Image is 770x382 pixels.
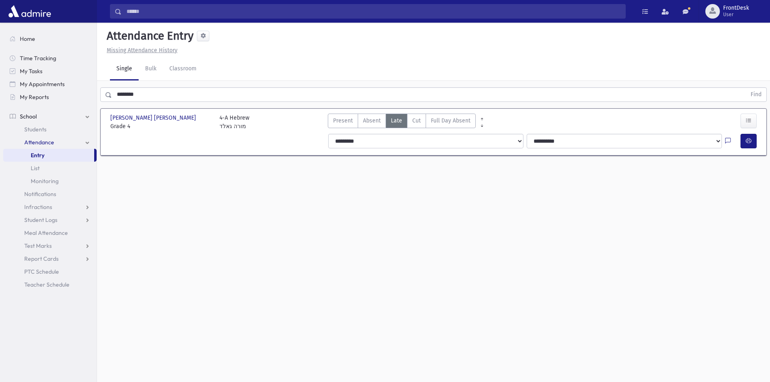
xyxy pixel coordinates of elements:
a: Bulk [139,58,163,80]
a: Teacher Schedule [3,278,97,291]
a: Meal Attendance [3,226,97,239]
span: [PERSON_NAME] [PERSON_NAME] [110,114,198,122]
span: Monitoring [31,177,59,185]
a: Infractions [3,200,97,213]
u: Missing Attendance History [107,47,177,54]
a: My Reports [3,91,97,103]
a: Home [3,32,97,45]
a: My Appointments [3,78,97,91]
span: User [723,11,749,18]
span: Meal Attendance [24,229,68,236]
span: Cut [412,116,421,125]
span: List [31,165,40,172]
a: List [3,162,97,175]
a: Entry [3,149,94,162]
span: My Appointments [20,80,65,88]
a: Report Cards [3,252,97,265]
button: Find [746,88,766,101]
span: FrontDesk [723,5,749,11]
span: Student Logs [24,216,57,224]
span: Infractions [24,203,52,211]
span: Late [391,116,402,125]
a: Time Tracking [3,52,97,65]
span: Home [20,35,35,42]
span: Attendance [24,139,54,146]
span: Teacher Schedule [24,281,70,288]
a: Students [3,123,97,136]
span: Test Marks [24,242,52,249]
span: Present [333,116,353,125]
a: Classroom [163,58,203,80]
a: Single [110,58,139,80]
span: Report Cards [24,255,59,262]
a: Student Logs [3,213,97,226]
input: Search [122,4,625,19]
img: AdmirePro [6,3,53,19]
div: AttTypes [328,114,476,131]
span: Grade 4 [110,122,211,131]
a: Monitoring [3,175,97,188]
span: Notifications [24,190,56,198]
a: My Tasks [3,65,97,78]
a: Missing Attendance History [103,47,177,54]
span: My Tasks [20,68,42,75]
span: PTC Schedule [24,268,59,275]
span: Absent [363,116,381,125]
span: School [20,113,37,120]
a: Notifications [3,188,97,200]
h5: Attendance Entry [103,29,194,43]
span: Entry [31,152,44,159]
span: Time Tracking [20,55,56,62]
a: Test Marks [3,239,97,252]
a: PTC Schedule [3,265,97,278]
span: My Reports [20,93,49,101]
span: Students [24,126,46,133]
div: 4-A Hebrew מורה גאלד [219,114,249,131]
a: School [3,110,97,123]
span: Full Day Absent [431,116,470,125]
a: Attendance [3,136,97,149]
